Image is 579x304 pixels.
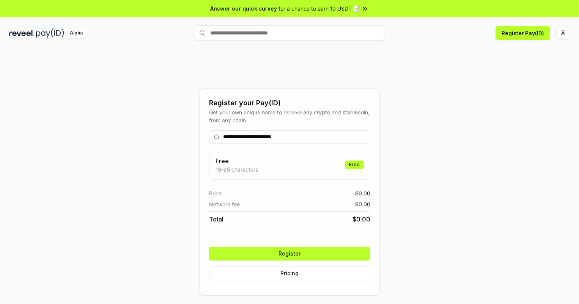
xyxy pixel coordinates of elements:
[216,156,258,165] h3: Free
[355,189,370,197] span: $ 0.00
[209,189,222,197] span: Price
[496,26,550,40] button: Register Pay(ID)
[209,215,223,224] span: Total
[209,267,370,280] button: Pricing
[209,200,240,208] span: Network fee
[278,5,360,12] span: for a chance to earn 10 USDT 📝
[209,247,370,260] button: Register
[9,28,35,38] img: reveel_dark
[345,161,364,169] div: Free
[36,28,64,38] img: pay_id
[209,108,370,124] div: Get your own unique name to receive any crypto and stablecoin, from any chain
[210,5,277,12] span: Answer our quick survey
[66,28,87,38] div: Alpha
[216,165,258,173] p: 13-25 characters
[355,200,370,208] span: $ 0.00
[352,215,370,224] span: $ 0.00
[209,98,370,108] div: Register your Pay(ID)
